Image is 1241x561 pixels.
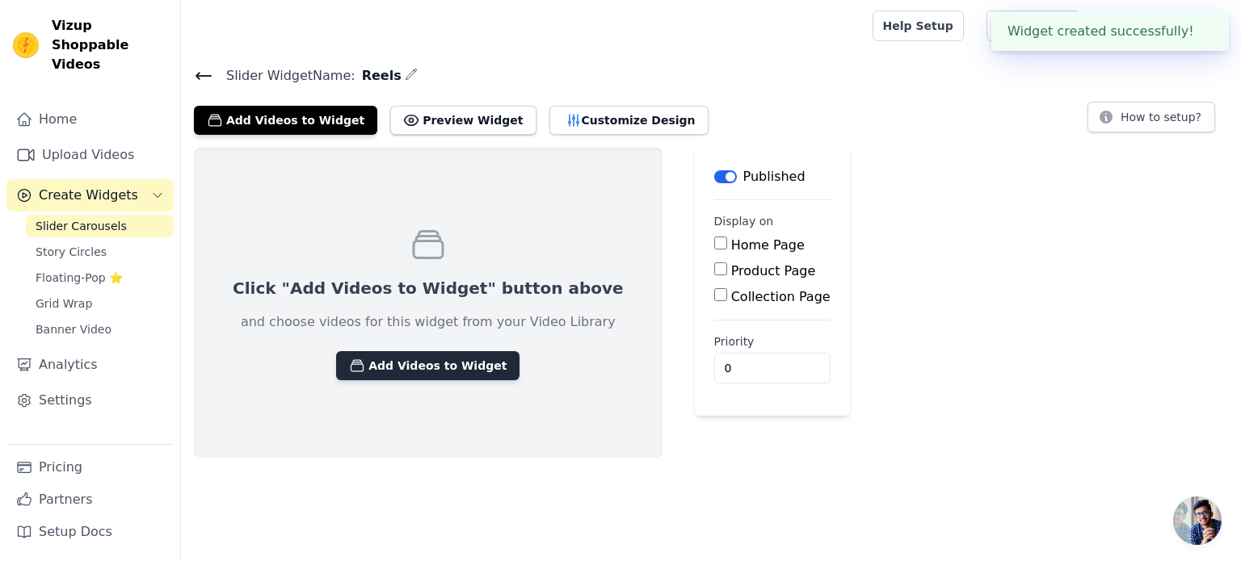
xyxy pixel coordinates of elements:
[6,484,174,516] a: Partners
[36,270,123,286] span: Floating-Pop ⭐
[731,289,831,304] label: Collection Page
[1092,11,1228,40] button: M Murshidabad Silk
[1118,11,1228,40] p: Murshidabad Silk
[6,384,174,417] a: Settings
[390,106,536,135] button: Preview Widget
[36,244,107,260] span: Story Circles
[26,292,174,315] a: Grid Wrap
[6,139,174,171] a: Upload Videos
[26,318,174,341] a: Banner Video
[873,10,964,41] a: Help Setup
[714,333,831,350] label: Priority
[1194,22,1213,41] button: Close
[6,349,174,381] a: Analytics
[1173,496,1222,545] div: Open chat
[986,10,1079,41] a: Book Demo
[233,277,624,299] p: Click "Add Videos to Widget" button above
[1087,102,1215,132] button: How to setup?
[26,215,174,237] a: Slider Carousels
[241,312,616,332] p: and choose videos for this widget from your Video Library
[991,12,1229,51] div: Widget created successfully!
[36,295,92,312] span: Grid Wrap
[39,186,138,205] span: Create Widgets
[213,66,355,86] span: Slider Widget Name:
[714,213,774,229] legend: Display on
[1087,113,1215,128] a: How to setup?
[549,106,709,135] button: Customize Design
[6,451,174,484] a: Pricing
[26,266,174,289] a: Floating-Pop ⭐
[355,66,402,86] span: Reels
[743,167,806,186] p: Published
[36,218,127,234] span: Slider Carousels
[336,351,520,380] button: Add Videos to Widget
[52,16,167,74] span: Vizup Shoppable Videos
[13,32,39,58] img: Vizup
[731,263,816,278] label: Product Page
[6,516,174,548] a: Setup Docs
[26,241,174,263] a: Story Circles
[36,321,111,337] span: Banner Video
[194,106,377,135] button: Add Videos to Widget
[6,179,174,211] button: Create Widgets
[6,103,174,136] a: Home
[731,237,805,253] label: Home Page
[405,65,418,86] div: Edit Name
